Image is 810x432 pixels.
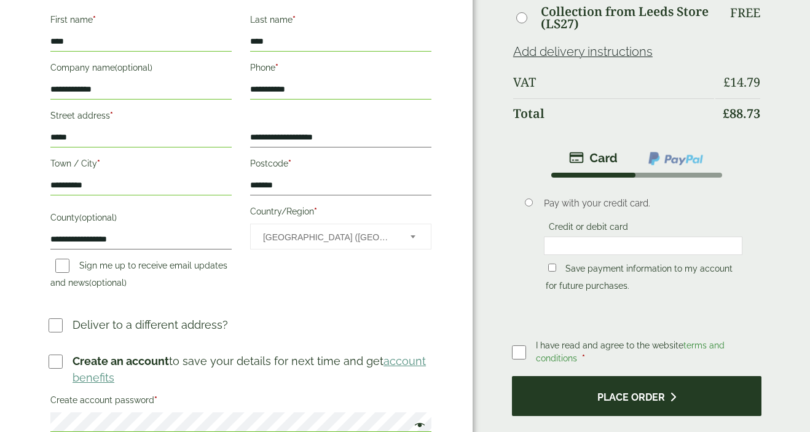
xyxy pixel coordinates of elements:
[250,203,431,224] label: Country/Region
[512,376,761,416] button: Place order
[275,63,278,73] abbr: required
[546,264,733,294] label: Save payment information to my account for future purchases.
[50,59,232,80] label: Company name
[50,155,232,176] label: Town / City
[723,105,729,122] span: £
[723,74,730,90] span: £
[250,155,431,176] label: Postcode
[544,197,743,210] p: Pay with your credit card.
[263,224,394,250] span: United Kingdom (UK)
[250,59,431,80] label: Phone
[50,261,227,291] label: Sign me up to receive email updates and news
[513,98,714,128] th: Total
[55,259,69,273] input: Sign me up to receive email updates and news(optional)
[154,395,157,405] abbr: required
[79,213,117,222] span: (optional)
[314,206,317,216] abbr: required
[569,151,618,165] img: stripe.png
[288,159,291,168] abbr: required
[93,15,96,25] abbr: required
[89,278,127,288] span: (optional)
[548,240,739,251] iframe: Secure card payment input frame
[50,391,431,412] label: Create account password
[50,11,232,32] label: First name
[97,159,100,168] abbr: required
[50,209,232,230] label: County
[513,44,653,59] a: Add delivery instructions
[73,355,426,384] a: account benefits
[110,111,113,120] abbr: required
[536,340,725,363] span: I have read and agree to the website
[73,355,169,367] strong: Create an account
[536,340,725,363] a: terms and conditions
[582,353,585,363] abbr: required
[73,353,433,386] p: to save your details for next time and get
[50,107,232,128] label: Street address
[513,68,714,97] th: VAT
[647,151,704,167] img: ppcp-gateway.png
[250,224,431,249] span: Country/Region
[544,222,633,235] label: Credit or debit card
[115,63,152,73] span: (optional)
[541,6,714,30] label: Collection from Leeds Store (LS27)
[723,74,760,90] bdi: 14.79
[730,6,760,20] p: Free
[723,105,760,122] bdi: 88.73
[73,316,228,333] p: Deliver to a different address?
[293,15,296,25] abbr: required
[250,11,431,32] label: Last name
